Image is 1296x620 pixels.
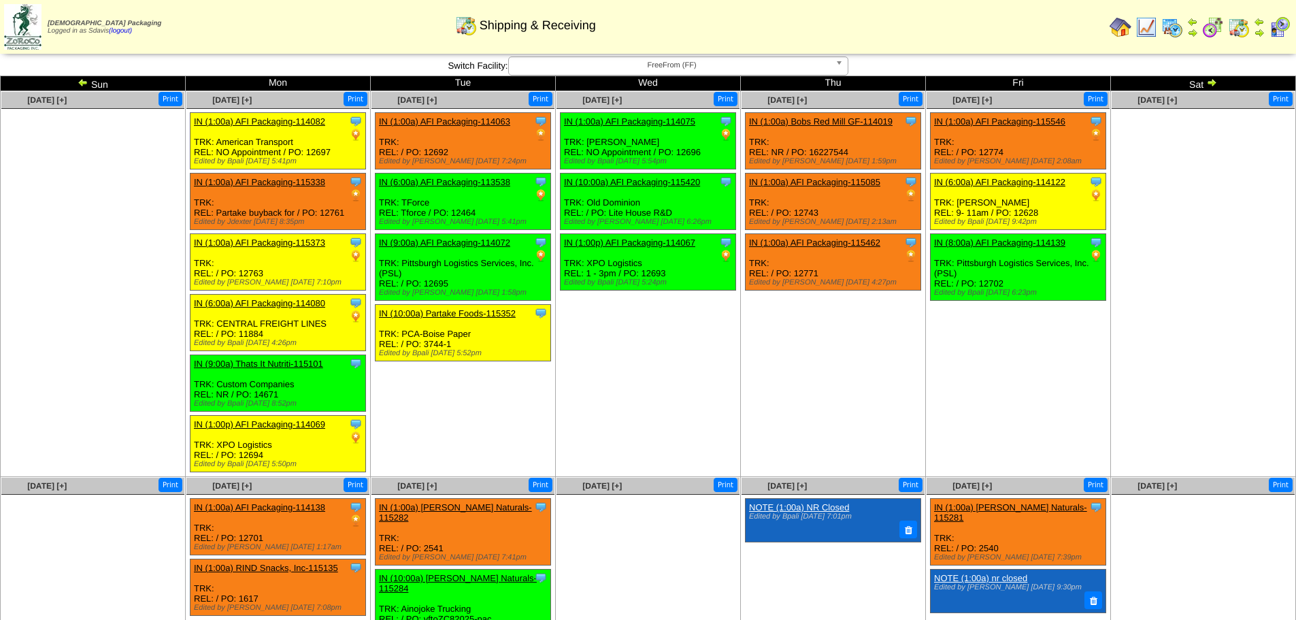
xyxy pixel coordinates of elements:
[349,417,363,431] img: Tooltip
[379,502,532,523] a: IN (1:00a) [PERSON_NAME] Naturals-115282
[931,499,1106,566] div: TRK: REL: / PO: 2540
[194,157,365,165] div: Edited by Bpali [DATE] 5:41pm
[190,416,366,472] div: TRK: XPO Logistics REL: / PO: 12694
[194,419,325,429] a: IN (1:00p) AFI Packaging-114069
[1269,478,1293,492] button: Print
[934,553,1106,561] div: Edited by [PERSON_NAME] [DATE] 7:39pm
[397,481,437,491] a: [DATE] [+]
[379,238,510,248] a: IN (9:00a) AFI Packaging-114072
[1084,591,1102,609] button: Delete Note
[534,114,548,128] img: Tooltip
[27,95,67,105] span: [DATE] [+]
[934,502,1087,523] a: IN (1:00a) [PERSON_NAME] Naturals-115281
[349,500,363,514] img: Tooltip
[1089,235,1103,249] img: Tooltip
[952,95,992,105] a: [DATE] [+]
[190,559,366,616] div: TRK: REL: / PO: 1617
[534,571,548,585] img: Tooltip
[1089,189,1103,202] img: PO
[582,481,622,491] span: [DATE] [+]
[190,234,366,291] div: TRK: REL: / PO: 12763
[455,14,477,36] img: calendarinout.gif
[379,157,550,165] div: Edited by [PERSON_NAME] [DATE] 7:24pm
[349,249,363,263] img: PO
[931,113,1106,169] div: TRK: REL: / PO: 12774
[194,543,365,551] div: Edited by [PERSON_NAME] [DATE] 1:17am
[899,521,917,538] button: Delete Note
[1269,16,1291,38] img: calendarcustomer.gif
[534,235,548,249] img: Tooltip
[379,349,550,357] div: Edited by Bpali [DATE] 5:52pm
[1206,77,1217,88] img: arrowright.gif
[719,114,733,128] img: Tooltip
[534,175,548,189] img: Tooltip
[159,478,182,492] button: Print
[379,553,550,561] div: Edited by [PERSON_NAME] [DATE] 7:41pm
[194,218,365,226] div: Edited by Jdexter [DATE] 8:35pm
[952,481,992,491] a: [DATE] [+]
[749,512,914,521] div: Edited by Bpali [DATE] 7:01pm
[190,174,366,230] div: TRK: REL: Partake buyback for / PO: 12761
[27,481,67,491] a: [DATE] [+]
[561,113,736,169] div: TRK: [PERSON_NAME] REL: NO Appointment / PO: 12696
[1135,16,1157,38] img: line_graph.gif
[194,238,325,248] a: IN (1:00a) AFI Packaging-115373
[379,289,550,297] div: Edited by [PERSON_NAME] [DATE] 1:58pm
[190,499,366,555] div: TRK: REL: / PO: 12701
[1161,16,1183,38] img: calendarprod.gif
[746,234,921,291] div: TRK: REL: / PO: 12771
[934,116,1065,127] a: IN (1:00a) AFI Packaging-115546
[194,298,325,308] a: IN (6:00a) AFI Packaging-114080
[1187,16,1198,27] img: arrowleft.gif
[344,92,367,106] button: Print
[904,189,918,202] img: PO
[159,92,182,106] button: Print
[1202,16,1224,38] img: calendarblend.gif
[899,92,923,106] button: Print
[194,116,325,127] a: IN (1:00a) AFI Packaging-114082
[529,92,552,106] button: Print
[1137,95,1177,105] span: [DATE] [+]
[904,235,918,249] img: Tooltip
[767,95,807,105] span: [DATE] [+]
[109,27,132,35] a: (logout)
[1137,481,1177,491] a: [DATE] [+]
[379,218,550,226] div: Edited by [PERSON_NAME] [DATE] 5:41pm
[349,114,363,128] img: Tooltip
[534,500,548,514] img: Tooltip
[349,561,363,574] img: Tooltip
[749,218,920,226] div: Edited by [PERSON_NAME] [DATE] 2:13am
[212,95,252,105] a: [DATE] [+]
[1089,500,1103,514] img: Tooltip
[1089,175,1103,189] img: Tooltip
[529,478,552,492] button: Print
[379,116,510,127] a: IN (1:00a) AFI Packaging-114063
[349,175,363,189] img: Tooltip
[564,177,700,187] a: IN (10:00a) AFI Packaging-115420
[186,76,371,91] td: Mon
[379,308,516,319] a: IN (10:00a) Partake Foods-115352
[1089,128,1103,142] img: PO
[349,514,363,527] img: PO
[934,583,1099,591] div: Edited by [PERSON_NAME] [DATE] 9:30pm
[904,249,918,263] img: PO
[564,157,735,165] div: Edited by Bpali [DATE] 5:54pm
[1110,16,1131,38] img: home.gif
[194,359,323,369] a: IN (9:00a) Thats It Nutriti-115101
[934,238,1065,248] a: IN (8:00a) AFI Packaging-114139
[931,174,1106,230] div: TRK: [PERSON_NAME] REL: 9- 11am / PO: 12628
[582,95,622,105] span: [DATE] [+]
[212,481,252,491] span: [DATE] [+]
[767,481,807,491] a: [DATE] [+]
[719,249,733,263] img: PO
[78,77,88,88] img: arrowleft.gif
[746,174,921,230] div: TRK: REL: / PO: 12743
[534,306,548,320] img: Tooltip
[749,278,920,287] div: Edited by [PERSON_NAME] [DATE] 4:27pm
[934,157,1106,165] div: Edited by [PERSON_NAME] [DATE] 2:08am
[371,76,556,91] td: Tue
